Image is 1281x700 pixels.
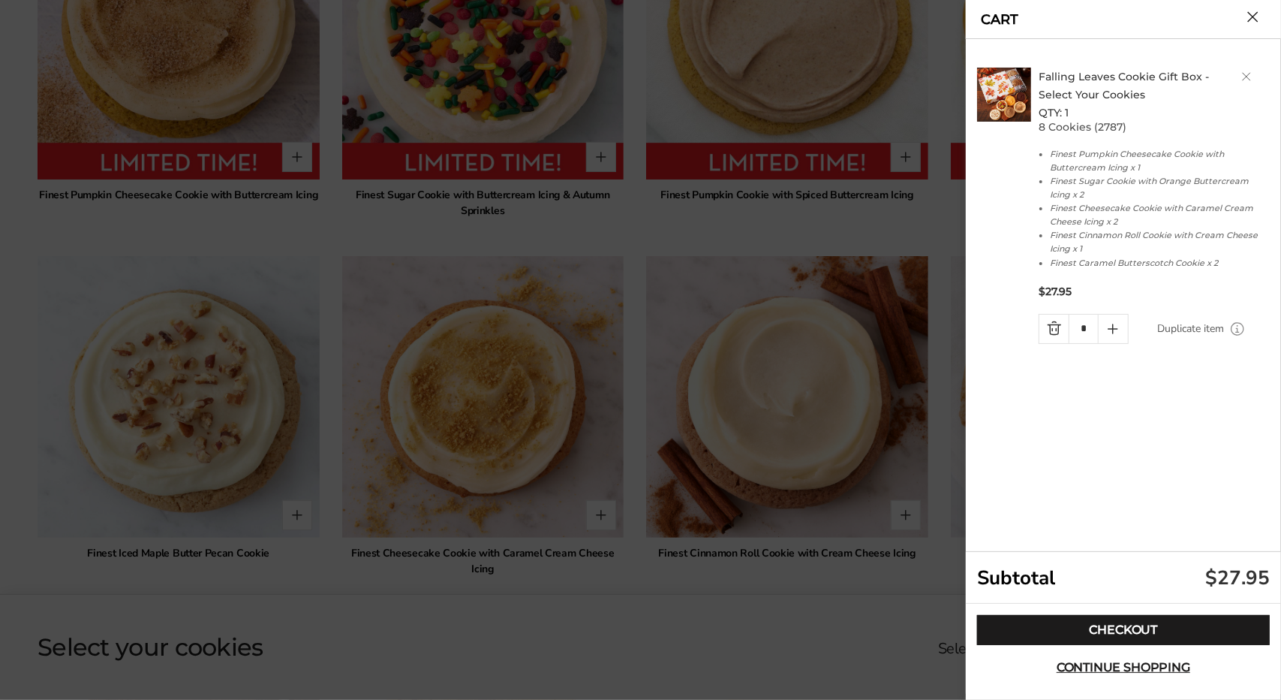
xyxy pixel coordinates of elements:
[1057,662,1190,674] span: Continue shopping
[1050,174,1270,201] li: Finest Sugar Cookie with Orange Buttercream Icing x 2
[1039,315,1069,343] a: Quantity minus button
[1205,565,1270,591] div: $27.95
[1099,315,1128,343] a: Quantity plus button
[1050,147,1270,174] li: Finest Pumpkin Cheesecake Cookie with Buttercream Icing x 1
[1242,72,1251,81] a: Delete product
[1039,70,1209,101] a: Falling Leaves Cookie Gift Box - Select Your Cookies
[1050,228,1270,255] li: Finest Cinnamon Roll Cookie with Cream Cheese Icing x 1
[1069,315,1098,343] input: Quantity Input
[1247,11,1258,23] button: Close cart
[1039,68,1274,122] h2: QTY: 1
[977,68,1031,122] img: C. Krueger's. image
[1050,256,1270,270] li: Finest Caramel Butterscotch Cookie x 2
[1039,285,1072,299] span: $27.95
[977,653,1270,683] button: Continue shopping
[977,615,1270,645] a: Checkout
[966,552,1281,604] div: Subtotal
[981,13,1018,26] a: CART
[1157,321,1224,337] a: Duplicate item
[1039,122,1274,132] p: 8 Cookies (2787)
[1050,201,1270,228] li: Finest Cheesecake Cookie with Caramel Cream Cheese Icing x 2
